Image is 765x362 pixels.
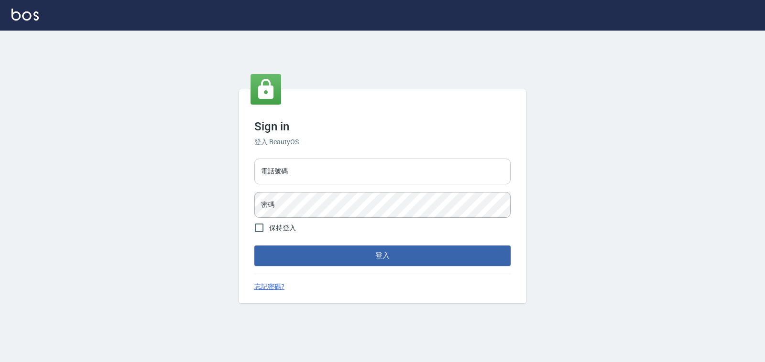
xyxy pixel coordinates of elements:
[11,9,39,21] img: Logo
[254,282,284,292] a: 忘記密碼?
[254,120,511,133] h3: Sign in
[269,223,296,233] span: 保持登入
[254,245,511,266] button: 登入
[254,137,511,147] h6: 登入 BeautyOS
